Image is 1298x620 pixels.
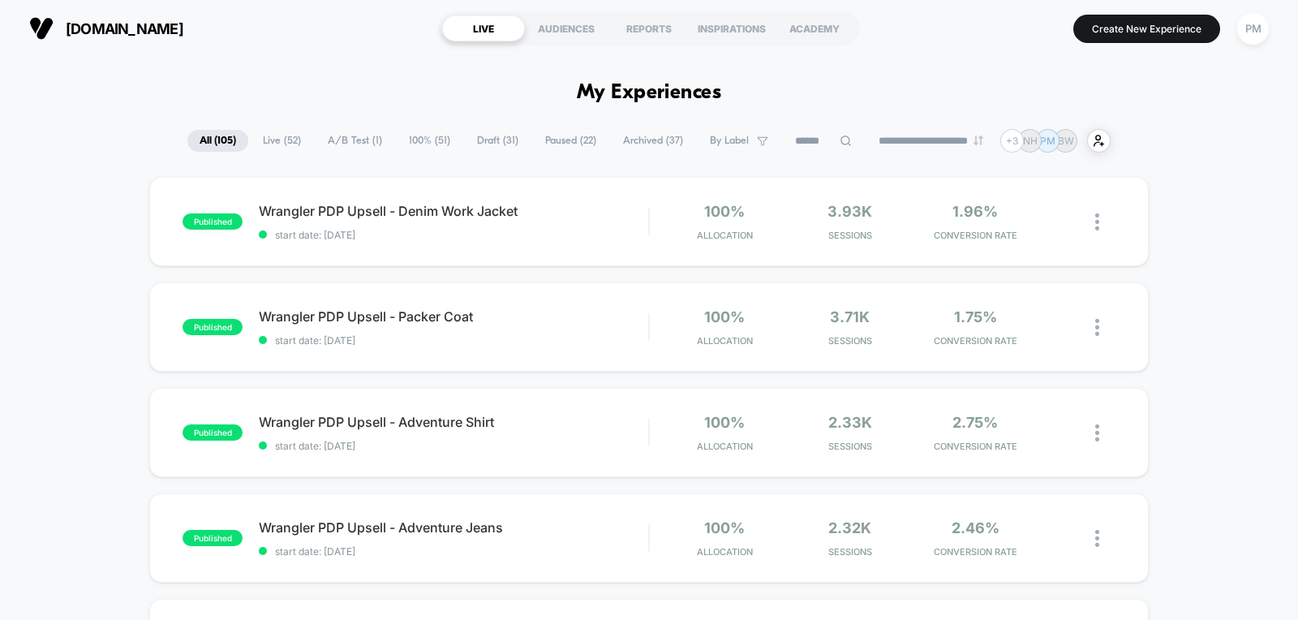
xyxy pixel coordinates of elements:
[397,130,462,152] span: 100% ( 51 )
[533,130,608,152] span: Paused ( 22 )
[183,530,243,546] span: published
[259,440,648,452] span: start date: [DATE]
[1073,15,1220,43] button: Create New Experience
[1232,12,1274,45] button: PM
[952,203,998,220] span: 1.96%
[1095,424,1099,441] img: close
[442,15,525,41] div: LIVE
[697,230,753,241] span: Allocation
[917,441,1034,452] span: CONVERSION RATE
[259,519,648,536] span: Wrangler PDP Upsell - Adventure Jeans
[1023,135,1038,147] p: NH
[697,441,753,452] span: Allocation
[710,135,749,147] span: By Label
[259,545,648,558] span: start date: [DATE]
[1095,319,1099,336] img: close
[1058,135,1074,147] p: BW
[952,519,999,536] span: 2.46%
[704,414,745,431] span: 100%
[704,519,745,536] span: 100%
[1095,530,1099,547] img: close
[29,16,54,41] img: Visually logo
[973,136,983,145] img: end
[577,81,722,105] h1: My Experiences
[828,414,872,431] span: 2.33k
[187,130,248,152] span: All ( 105 )
[954,308,997,325] span: 1.75%
[791,335,909,347] span: Sessions
[259,229,648,241] span: start date: [DATE]
[259,414,648,430] span: Wrangler PDP Upsell - Adventure Shirt
[525,15,608,41] div: AUDIENCES
[611,130,695,152] span: Archived ( 37 )
[827,203,872,220] span: 3.93k
[704,203,745,220] span: 100%
[259,334,648,347] span: start date: [DATE]
[608,15,690,41] div: REPORTS
[917,335,1034,347] span: CONVERSION RATE
[697,546,753,558] span: Allocation
[259,203,648,219] span: Wrangler PDP Upsell - Denim Work Jacket
[791,230,909,241] span: Sessions
[183,319,243,335] span: published
[830,308,870,325] span: 3.71k
[1095,213,1099,230] img: close
[917,546,1034,558] span: CONVERSION RATE
[704,308,745,325] span: 100%
[952,414,998,431] span: 2.75%
[773,15,856,41] div: ACADEMY
[259,308,648,325] span: Wrangler PDP Upsell - Packer Coat
[183,213,243,230] span: published
[917,230,1034,241] span: CONVERSION RATE
[690,15,773,41] div: INSPIRATIONS
[183,424,243,441] span: published
[316,130,394,152] span: A/B Test ( 1 )
[697,335,753,347] span: Allocation
[66,20,183,37] span: [DOMAIN_NAME]
[251,130,313,152] span: Live ( 52 )
[791,546,909,558] span: Sessions
[828,519,871,536] span: 2.32k
[24,15,188,41] button: [DOMAIN_NAME]
[1000,129,1024,153] div: + 3
[1040,135,1055,147] p: PM
[1237,13,1269,45] div: PM
[791,441,909,452] span: Sessions
[465,130,531,152] span: Draft ( 31 )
